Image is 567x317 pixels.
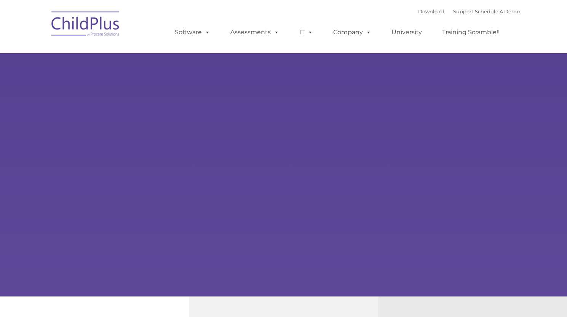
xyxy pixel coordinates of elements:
a: Support [453,8,473,14]
img: ChildPlus by Procare Solutions [48,6,124,44]
a: Assessments [223,25,287,40]
a: Company [326,25,379,40]
a: Training Scramble!! [434,25,507,40]
font: | [418,8,520,14]
a: Download [418,8,444,14]
a: Software [167,25,218,40]
a: IT [292,25,321,40]
a: University [384,25,430,40]
a: Schedule A Demo [475,8,520,14]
